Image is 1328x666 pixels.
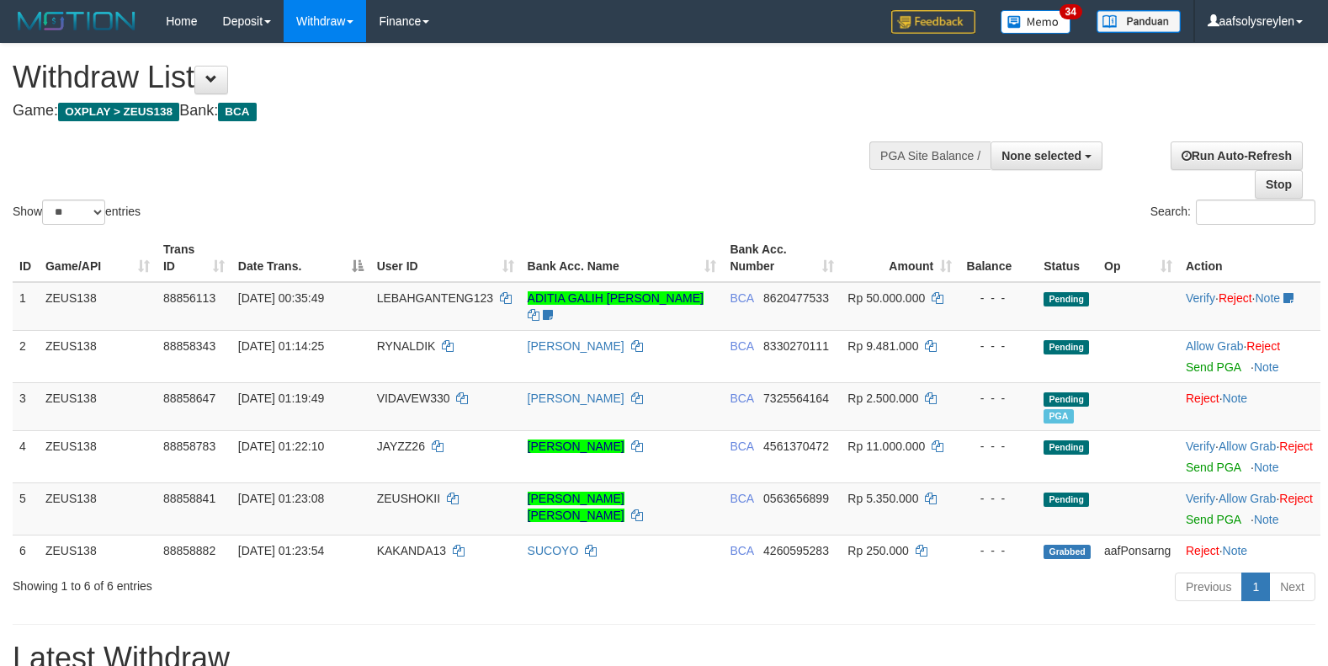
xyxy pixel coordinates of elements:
[965,338,1030,354] div: - - -
[39,535,157,566] td: ZEUS138
[39,430,157,482] td: ZEUS138
[13,430,39,482] td: 4
[1097,535,1179,566] td: aafPonsarng
[1241,573,1270,601] a: 1
[13,8,141,34] img: MOTION_logo.png
[1219,492,1279,505] span: ·
[730,291,753,305] span: BCA
[1186,461,1240,474] a: Send PGA
[847,544,908,557] span: Rp 250.000
[1219,440,1279,453] span: ·
[238,544,324,557] span: [DATE] 01:23:54
[39,482,157,535] td: ZEUS138
[163,392,215,405] span: 88858647
[1186,513,1240,526] a: Send PGA
[370,234,521,282] th: User ID: activate to sort column ascending
[1186,360,1240,374] a: Send PGA
[238,492,324,505] span: [DATE] 01:23:08
[1179,430,1320,482] td: · ·
[730,440,753,453] span: BCA
[965,542,1030,559] div: - - -
[965,390,1030,407] div: - - -
[377,492,440,505] span: ZEUSHOKII
[763,392,829,405] span: Copy 7325564164 to clipboard
[377,440,425,453] span: JAYZZ26
[238,392,324,405] span: [DATE] 01:19:49
[1186,492,1215,505] a: Verify
[238,440,324,453] span: [DATE] 01:22:10
[869,141,991,170] div: PGA Site Balance /
[1279,492,1313,505] a: Reject
[763,544,829,557] span: Copy 4260595283 to clipboard
[1246,339,1280,353] a: Reject
[847,440,925,453] span: Rp 11.000.000
[1179,482,1320,535] td: · ·
[891,10,975,34] img: Feedback.jpg
[1044,440,1089,455] span: Pending
[528,492,624,522] a: [PERSON_NAME] [PERSON_NAME]
[1044,292,1089,306] span: Pending
[238,291,324,305] span: [DATE] 00:35:49
[965,490,1030,507] div: - - -
[1254,461,1279,474] a: Note
[847,392,918,405] span: Rp 2.500.000
[965,438,1030,455] div: - - -
[1044,409,1073,424] span: Marked by aaftanly
[238,339,324,353] span: [DATE] 01:14:25
[218,103,256,121] span: BCA
[1001,149,1081,163] span: None selected
[377,544,446,557] span: KAKANDA13
[528,440,624,453] a: [PERSON_NAME]
[841,234,959,282] th: Amount: activate to sort column ascending
[13,571,541,594] div: Showing 1 to 6 of 6 entries
[763,492,829,505] span: Copy 0563656899 to clipboard
[377,291,494,305] span: LEBAHGANTENG123
[1186,291,1215,305] a: Verify
[1269,573,1315,601] a: Next
[157,234,231,282] th: Trans ID: activate to sort column ascending
[730,544,753,557] span: BCA
[991,141,1102,170] button: None selected
[1179,535,1320,566] td: ·
[521,234,724,282] th: Bank Acc. Name: activate to sort column ascending
[39,234,157,282] th: Game/API: activate to sort column ascending
[528,291,704,305] a: ADITIA GALIH [PERSON_NAME]
[1044,340,1089,354] span: Pending
[377,392,450,405] span: VIDAVEW330
[13,61,869,94] h1: Withdraw List
[730,492,753,505] span: BCA
[1037,234,1097,282] th: Status
[1196,200,1315,225] input: Search:
[1254,513,1279,526] a: Note
[1223,544,1248,557] a: Note
[163,291,215,305] span: 88856113
[1044,392,1089,407] span: Pending
[1186,339,1243,353] a: Allow Grab
[1097,234,1179,282] th: Op: activate to sort column ascending
[1186,339,1246,353] span: ·
[1223,392,1248,405] a: Note
[1219,440,1276,453] a: Allow Grab
[39,382,157,430] td: ZEUS138
[730,339,753,353] span: BCA
[1179,330,1320,382] td: ·
[1044,493,1089,507] span: Pending
[1254,360,1279,374] a: Note
[1150,200,1315,225] label: Search:
[13,200,141,225] label: Show entries
[1219,492,1276,505] a: Allow Grab
[1179,234,1320,282] th: Action
[959,234,1037,282] th: Balance
[377,339,436,353] span: RYNALDIK
[13,535,39,566] td: 6
[39,282,157,331] td: ZEUS138
[1060,4,1082,19] span: 34
[39,330,157,382] td: ZEUS138
[1186,440,1215,453] a: Verify
[163,339,215,353] span: 88858343
[763,339,829,353] span: Copy 8330270111 to clipboard
[763,291,829,305] span: Copy 8620477533 to clipboard
[13,103,869,120] h4: Game: Bank:
[847,339,918,353] span: Rp 9.481.000
[1255,291,1280,305] a: Note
